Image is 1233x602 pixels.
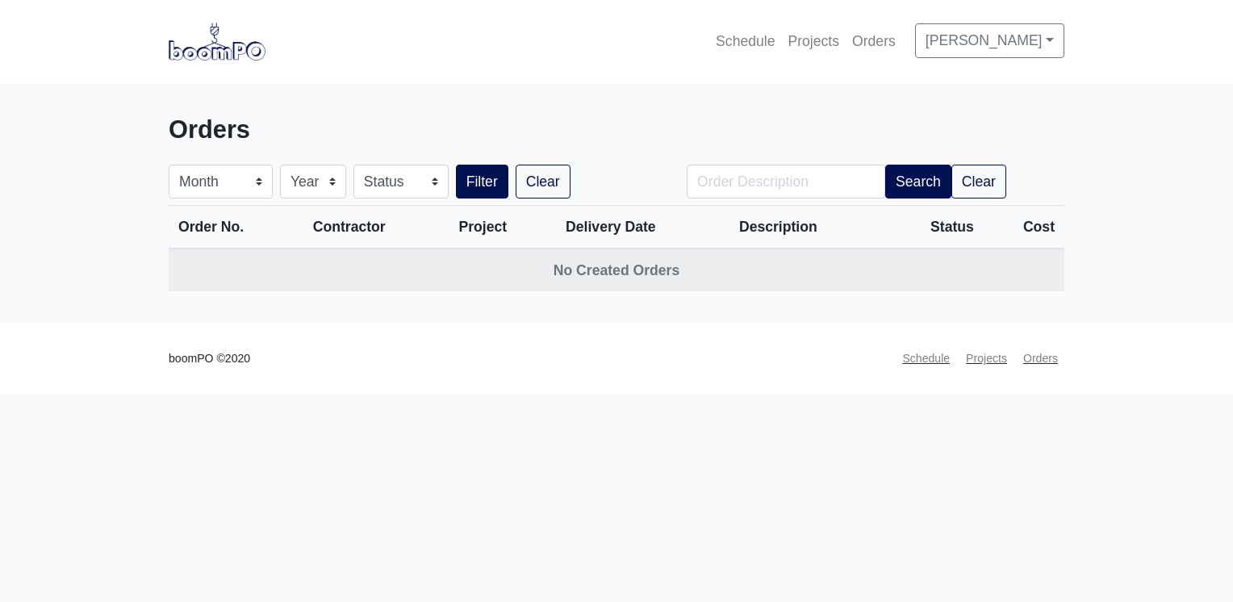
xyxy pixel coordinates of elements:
[1017,343,1064,374] a: Orders
[884,206,984,249] th: Status
[556,206,729,249] th: Delivery Date
[896,343,956,374] a: Schedule
[516,165,571,199] a: Clear
[781,23,846,59] a: Projects
[169,115,604,145] h3: Orders
[456,165,508,199] button: Filter
[449,206,556,249] th: Project
[709,23,781,59] a: Schedule
[303,206,449,249] th: Contractor
[959,343,1014,374] a: Projects
[169,349,250,368] small: boomPO ©2020
[169,206,303,249] th: Order No.
[729,206,884,249] th: Description
[846,23,902,59] a: Orders
[951,165,1006,199] a: Clear
[169,23,265,60] img: boomPO
[885,165,951,199] button: Search
[984,206,1064,249] th: Cost
[687,165,885,199] input: Order Description
[554,262,679,278] span: No Created Orders
[915,23,1064,57] a: [PERSON_NAME]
